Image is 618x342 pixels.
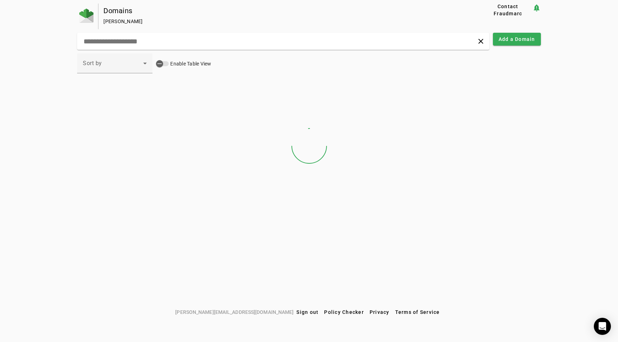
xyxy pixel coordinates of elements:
img: Fraudmarc Logo [79,9,93,23]
button: Terms of Service [392,306,443,319]
button: Privacy [367,306,392,319]
label: Enable Table View [169,60,211,67]
button: Sign out [294,306,321,319]
button: Contact Fraudmarc [484,4,532,16]
span: Contact Fraudmarc [487,3,530,17]
span: Terms of Service [395,309,440,315]
app-page-header: Domains [77,4,541,29]
div: Open Intercom Messenger [594,318,611,335]
span: [PERSON_NAME][EMAIL_ADDRESS][DOMAIN_NAME] [175,308,294,316]
span: Sign out [296,309,318,315]
div: Domains [103,7,461,14]
span: Add a Domain [499,36,535,43]
div: [PERSON_NAME] [103,18,461,25]
span: Privacy [370,309,389,315]
button: Policy Checker [321,306,367,319]
button: Add a Domain [493,33,541,46]
span: Sort by [83,60,102,67]
mat-icon: notification_important [532,4,541,12]
span: Policy Checker [324,309,364,315]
